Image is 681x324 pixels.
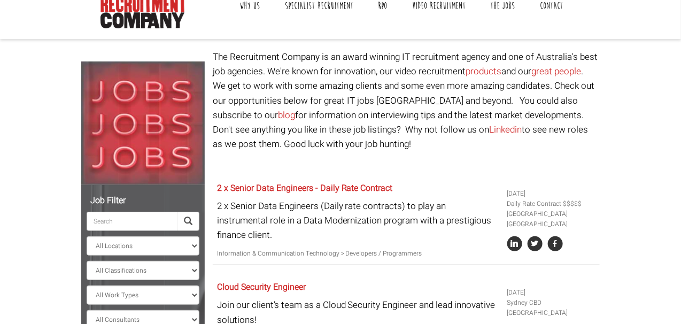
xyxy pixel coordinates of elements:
p: 2 x Senior Data Engineers (Daily rate contracts) to play an instrumental role in a Data Moderniza... [217,199,499,243]
a: 2 x Senior Data Engineers - Daily Rate Contract [217,182,393,195]
a: great people [531,65,581,78]
li: [GEOGRAPHIC_DATA] [GEOGRAPHIC_DATA] [507,209,596,229]
p: The Recruitment Company is an award winning IT recruitment agency and one of Australia's best job... [213,50,600,151]
p: Information & Communication Technology > Developers / Programmers [217,249,499,259]
img: Jobs, Jobs, Jobs [81,61,205,185]
a: Cloud Security Engineer [217,281,306,294]
li: Daily Rate Contract $$$$$ [507,199,596,209]
li: [DATE] [507,189,596,199]
li: [DATE] [507,288,596,298]
a: products [466,65,501,78]
input: Search [87,212,177,231]
li: Sydney CBD [GEOGRAPHIC_DATA] [507,298,596,318]
h5: Job Filter [87,196,199,206]
a: blog [278,109,295,122]
a: Linkedin [489,123,522,136]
